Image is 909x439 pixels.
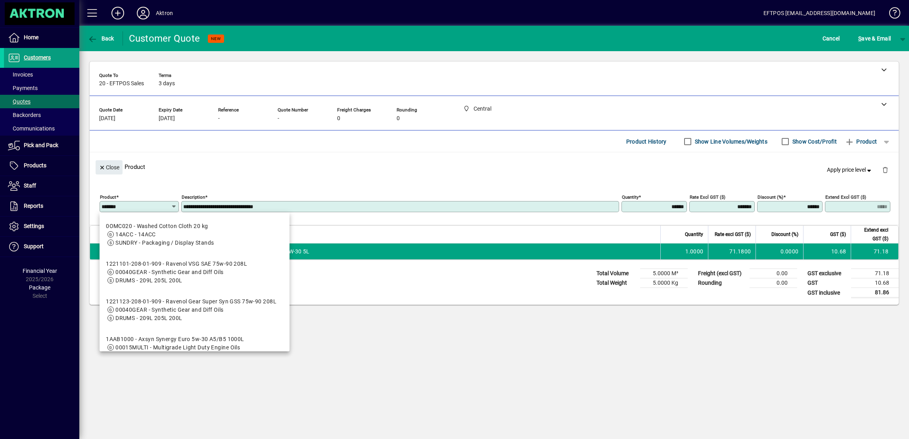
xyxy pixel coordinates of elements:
td: 5.0000 Kg [640,278,688,288]
span: 3 days [159,81,175,87]
div: Product [90,152,899,181]
span: 0 [337,115,340,122]
span: [DATE] [99,115,115,122]
button: Add [105,6,130,20]
div: 71.1800 [713,247,751,255]
div: 0OMC020 - Washed Cotton Cloth 20 kg [106,222,214,230]
div: 1221123-208-01-909 - Ravenol Gear Super Syn GSS 75w-90 208L [106,297,276,306]
div: 1AAB1000 - Axsyn Synergy Euro 5w-30 A5/B5 1000L [106,335,244,343]
span: Invoices [8,71,33,78]
mat-label: Quantity [622,194,639,200]
span: Package [29,284,50,291]
span: Pick and Pack [24,142,58,148]
div: EFTPOS [EMAIL_ADDRESS][DOMAIN_NAME] [763,7,875,19]
span: 00040GEAR - Synthetic Gear and Diff Oils [115,269,224,275]
label: Show Line Volumes/Weights [693,138,767,146]
button: Back [86,31,116,46]
td: Total Volume [593,269,640,278]
span: NEW [211,36,221,41]
td: GST inclusive [804,288,851,298]
mat-label: Discount (%) [757,194,783,200]
td: 10.68 [851,278,899,288]
a: Pick and Pack [4,136,79,155]
span: Communications [8,125,55,132]
mat-label: Description [182,194,205,200]
span: Quantity [685,230,703,239]
span: Financial Year [23,268,57,274]
div: 1221101-208-01-909 - Ravenol VSG SAE 75w-90 208L [106,260,247,268]
button: Apply price level [824,163,876,177]
mat-label: Product [100,194,116,200]
a: Reports [4,196,79,216]
span: Support [24,243,44,249]
td: 5.0000 M³ [640,269,688,278]
span: - [218,115,220,122]
app-page-header-button: Back [79,31,123,46]
div: Customer Quote [129,32,200,45]
mat-option: 1221123-208-01-909 - Ravenol Gear Super Syn GSS 75w-90 208L [100,291,290,329]
button: Close [96,160,123,174]
button: Delete [876,160,895,179]
span: GST ($) [830,230,846,239]
app-page-header-button: Close [94,163,125,171]
mat-option: 0OMC020 - Washed Cotton Cloth 20 kg [100,216,290,253]
span: S [858,35,861,42]
a: Knowledge Base [883,2,899,27]
td: GST exclusive [804,269,851,278]
td: GST [804,278,851,288]
span: Apply price level [827,166,873,174]
td: 71.18 [851,269,899,278]
span: Staff [24,182,36,189]
span: Quotes [8,98,31,105]
label: Show Cost/Profit [791,138,837,146]
span: 20 - EFTPOS Sales [99,81,144,87]
span: Reports [24,203,43,209]
span: [DATE] [159,115,175,122]
span: DRUMS - 209L 205L 200L [115,315,182,321]
span: 1.0000 [685,247,704,255]
td: 0.0000 [756,243,803,259]
a: Communications [4,122,79,135]
td: 10.68 [803,243,851,259]
button: Save & Email [854,31,895,46]
a: Invoices [4,68,79,81]
td: Total Weight [593,278,640,288]
a: Staff [4,176,79,196]
div: Aktron [156,7,173,19]
span: Rate excl GST ($) [715,230,751,239]
a: Backorders [4,108,79,122]
td: 81.86 [851,288,899,298]
span: - [278,115,279,122]
span: SUNDRY - Packaging / Display Stands [115,240,214,246]
span: Close [99,161,119,174]
a: Quotes [4,95,79,108]
span: Discount (%) [771,230,798,239]
span: Extend excl GST ($) [856,226,888,243]
mat-label: Rate excl GST ($) [690,194,725,200]
span: Home [24,34,38,40]
button: Product History [623,134,670,149]
a: Payments [4,81,79,95]
span: 00040GEAR - Synthetic Gear and Diff Oils [115,307,224,313]
span: Back [88,35,114,42]
button: Product [841,134,881,149]
span: 14ACC - 14ACC [115,231,156,238]
button: Profile [130,6,156,20]
a: Settings [4,217,79,236]
a: Products [4,156,79,176]
span: Cancel [823,32,840,45]
span: ave & Email [858,32,891,45]
a: Home [4,28,79,48]
span: Backorders [8,112,41,118]
span: Settings [24,223,44,229]
span: 00015MULTI - Multigrade Light Duty Engine Oils [115,344,240,351]
td: Freight (excl GST) [694,269,750,278]
td: 71.18 [851,243,898,259]
button: Cancel [821,31,842,46]
span: Product History [626,135,667,148]
mat-label: Extend excl GST ($) [825,194,866,200]
span: Payments [8,85,38,91]
a: Support [4,237,79,257]
mat-option: 1221101-208-01-909 - Ravenol VSG SAE 75w-90 208L [100,253,290,291]
span: DRUMS - 209L 205L 200L [115,277,182,284]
